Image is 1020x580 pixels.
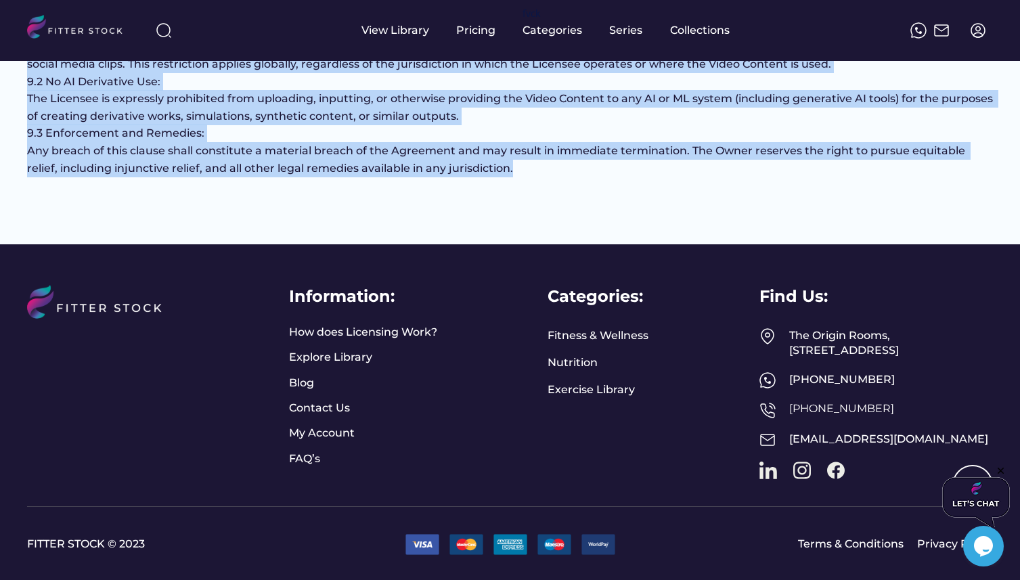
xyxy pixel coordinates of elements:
img: search-normal%203.svg [156,22,172,39]
a: [PHONE_NUMBER] [789,402,894,415]
span: The Licensee is expressly prohibited from uploading, inputting, or otherwise providing the Video ... [27,92,996,122]
img: 9.png [581,534,615,555]
a: [EMAIL_ADDRESS][DOMAIN_NAME] [789,432,988,445]
div: fvck [523,7,540,20]
a: How does Licensing Work? [289,325,437,340]
div: Collections [670,23,730,38]
img: profile-circle.svg [970,22,986,39]
a: Exercise Library [548,382,635,397]
div: Categories [523,23,582,38]
div: The Origin Rooms, [STREET_ADDRESS] [789,328,993,359]
img: 22.png [493,534,527,555]
span: 9.3 Enforcement and Remedies: [27,127,204,139]
div: Pricing [456,23,495,38]
img: Frame%2051.svg [759,432,776,448]
a: Explore Library [289,350,372,365]
a: My Account [289,426,355,441]
iframe: chat widget [963,526,1006,566]
img: meteor-icons_whatsapp%20%281%29.svg [910,22,927,39]
div: [PHONE_NUMBER] [789,372,993,387]
a: Nutrition [548,355,598,370]
img: 2.png [449,534,483,555]
img: meteor-icons_whatsapp%20%281%29.svg [759,372,776,388]
img: LOGO.svg [27,15,134,43]
a: Contact Us [289,401,350,416]
img: Frame%2049.svg [759,328,776,344]
img: Frame%2050.svg [759,402,776,418]
a: FITTER STOCK © 2023 [27,537,395,552]
a: Blog [289,376,323,391]
iframe: chat widget [942,465,1010,527]
span: Any breach of this clause shall constitute a material breach of the Agreement and may result in i... [27,144,968,175]
img: 1.png [405,534,439,555]
div: Series [609,23,643,38]
img: LOGO%20%281%29.svg [27,285,178,352]
div: Categories: [548,285,643,308]
a: Privacy Policy [917,537,993,552]
div: Information: [289,285,395,308]
div: View Library [361,23,429,38]
a: Fitness & Wellness [548,328,648,343]
img: Frame%2051.svg [933,22,950,39]
a: Terms & Conditions [798,537,904,552]
a: FAQ’s [289,451,323,466]
div: Find Us: [759,285,828,308]
span: 9.2 No AI Derivative Use: [27,75,160,88]
img: 3.png [537,534,571,555]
